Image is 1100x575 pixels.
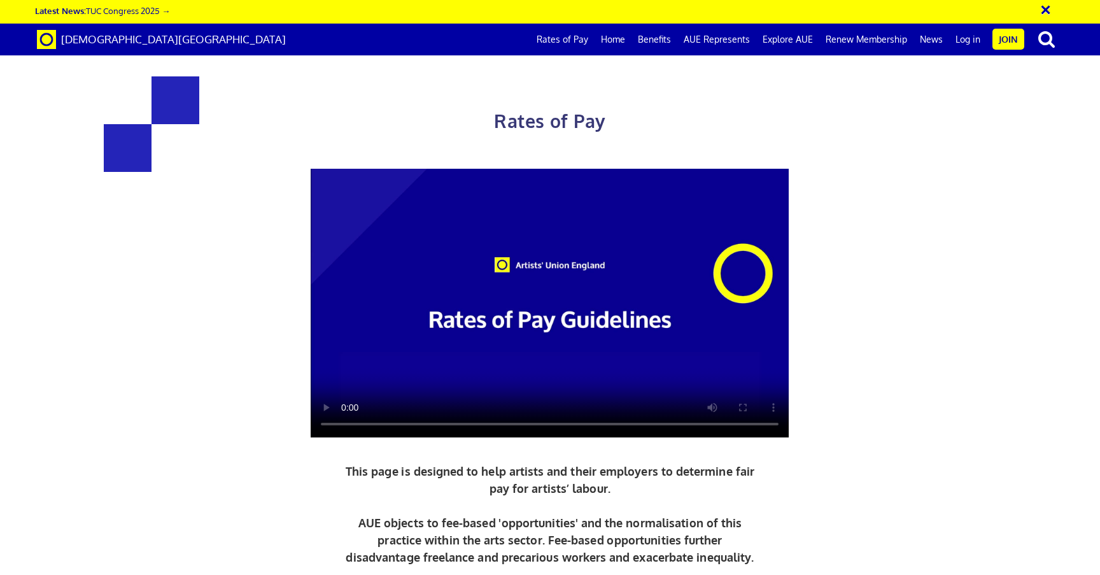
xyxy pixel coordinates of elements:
span: Rates of Pay [494,110,605,132]
p: This page is designed to help artists and their employers to determine fair pay for artists’ labo... [342,463,758,566]
strong: Latest News: [35,5,86,16]
a: Benefits [631,24,677,55]
a: Brand [DEMOGRAPHIC_DATA][GEOGRAPHIC_DATA] [27,24,295,55]
a: Log in [949,24,987,55]
a: AUE Represents [677,24,756,55]
a: Home [595,24,631,55]
a: Latest News:TUC Congress 2025 → [35,5,170,16]
span: [DEMOGRAPHIC_DATA][GEOGRAPHIC_DATA] [61,32,286,46]
a: Renew Membership [819,24,913,55]
a: Explore AUE [756,24,819,55]
button: search [1027,25,1066,52]
a: Rates of Pay [530,24,595,55]
a: News [913,24,949,55]
a: Join [992,29,1024,50]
